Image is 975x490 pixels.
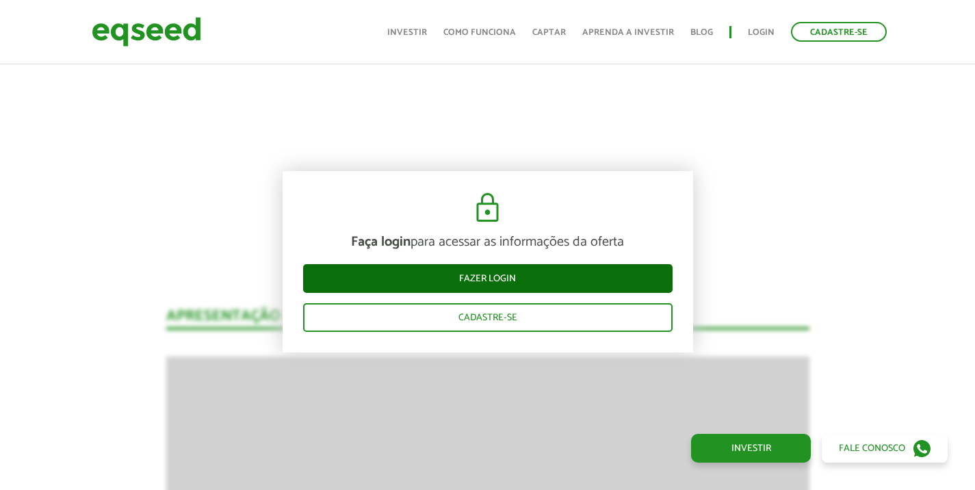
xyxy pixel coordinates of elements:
[582,28,674,37] a: Aprenda a investir
[690,28,713,37] a: Blog
[303,303,673,332] a: Cadastre-se
[92,14,201,50] img: EqSeed
[822,434,948,463] a: Fale conosco
[791,22,887,42] a: Cadastre-se
[303,264,673,293] a: Fazer login
[303,234,673,250] p: para acessar as informações da oferta
[351,231,411,253] strong: Faça login
[387,28,427,37] a: Investir
[748,28,775,37] a: Login
[691,434,811,463] a: Investir
[471,192,504,224] img: cadeado.svg
[443,28,516,37] a: Como funciona
[532,28,566,37] a: Captar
